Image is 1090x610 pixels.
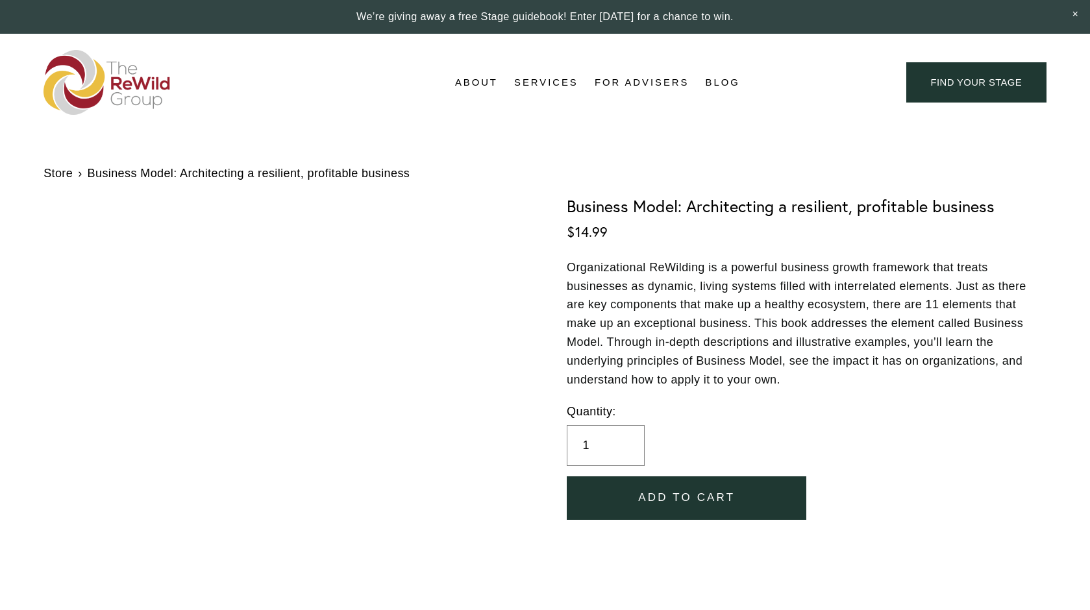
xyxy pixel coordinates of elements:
[567,402,1047,421] label: Quantity:
[567,224,1047,241] div: $14.99
[567,261,1026,386] span: Organizational ReWilding is a powerful business growth framework that treats businesses as dynami...
[906,62,1047,103] a: find your stage
[595,73,689,92] a: For Advisers
[88,164,410,183] a: Business Model: Architecting a resilient, profitable business
[43,50,171,115] img: The ReWild Group
[514,73,578,92] a: folder dropdown
[43,164,73,183] a: Store
[78,164,82,183] span: ›
[567,476,806,520] button: Add To Cart
[514,74,578,91] span: Services
[455,73,498,92] a: folder dropdown
[567,197,1047,217] h1: Business Model: Architecting a resilient, profitable business
[567,425,645,466] input: Quantity
[638,491,735,504] span: Add To Cart
[455,74,498,91] span: About
[706,73,740,92] a: Blog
